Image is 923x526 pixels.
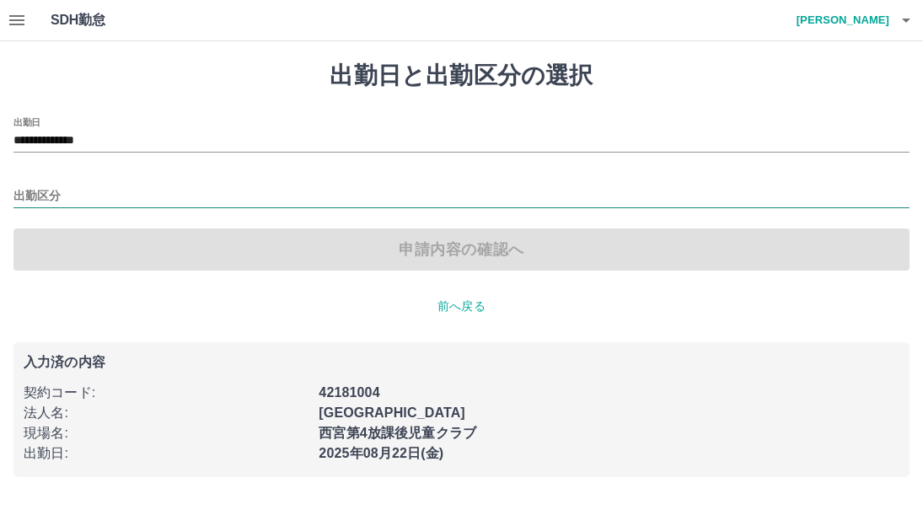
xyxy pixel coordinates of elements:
p: 出勤日 : [24,443,309,464]
p: 契約コード : [24,383,309,403]
p: 前へ戻る [13,298,910,315]
label: 出勤日 [13,115,40,128]
h1: 出勤日と出勤区分の選択 [13,62,910,90]
b: 2025年08月22日(金) [319,446,443,460]
b: 42181004 [319,385,379,400]
b: 西宮第4放課後児童クラブ [319,426,476,440]
p: 法人名 : [24,403,309,423]
p: 現場名 : [24,423,309,443]
p: 入力済の内容 [24,356,899,369]
b: [GEOGRAPHIC_DATA] [319,405,465,420]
